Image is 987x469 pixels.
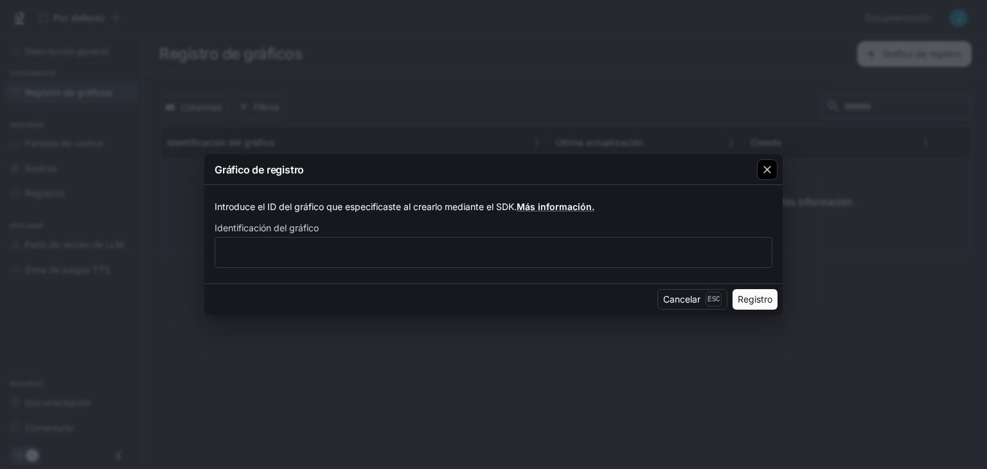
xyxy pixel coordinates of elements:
[738,294,772,305] font: Registro
[517,201,594,212] a: Más información.
[215,163,304,176] font: Gráfico de registro
[707,294,720,303] font: Esc
[657,289,727,310] button: CancelarEsc
[215,222,319,233] font: Identificación del gráfico
[663,294,700,305] font: Cancelar
[733,289,778,310] button: Registro
[215,201,517,212] font: Introduce el ID del gráfico que especificaste al crearlo mediante el SDK.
